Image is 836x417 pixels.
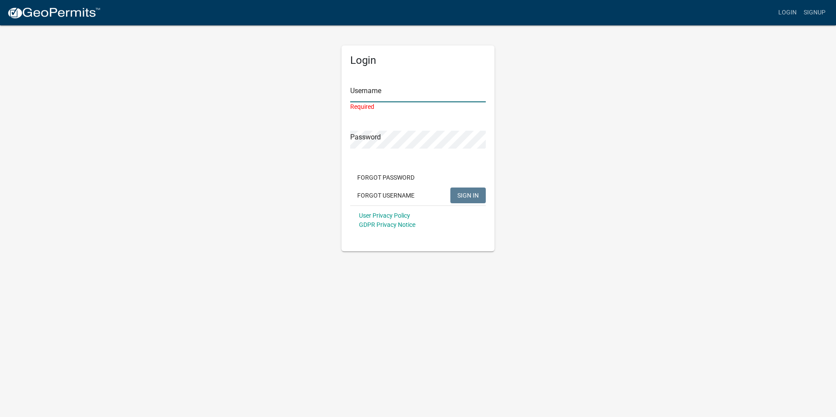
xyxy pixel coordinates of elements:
div: Required [350,102,486,111]
button: Forgot Username [350,188,421,203]
a: Login [775,4,800,21]
button: Forgot Password [350,170,421,185]
button: SIGN IN [450,188,486,203]
a: User Privacy Policy [359,212,410,219]
span: SIGN IN [457,191,479,198]
a: GDPR Privacy Notice [359,221,415,228]
h5: Login [350,54,486,67]
a: Signup [800,4,829,21]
